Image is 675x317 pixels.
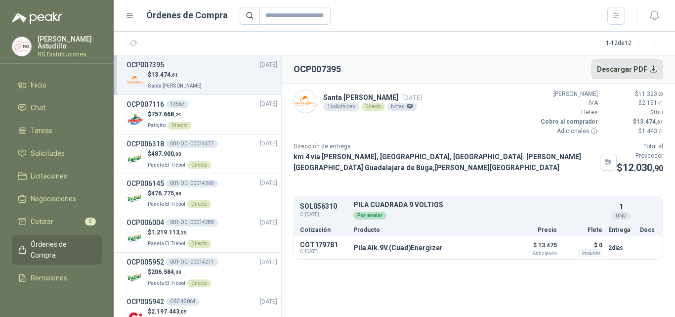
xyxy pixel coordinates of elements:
[563,227,602,233] p: Flete
[187,161,211,169] div: Directo
[166,219,218,226] div: 001-OC -00014289
[657,110,663,115] span: ,00
[31,239,92,261] span: Órdenes de Compra
[656,119,663,125] span: ,61
[604,108,663,117] p: $
[127,72,144,89] img: Company Logo
[623,162,663,174] span: 12.030
[539,108,598,117] p: Fletes
[127,99,164,110] h3: OCP007116
[148,110,191,119] p: $
[294,151,596,173] p: km 4 via [PERSON_NAME], [GEOGRAPHIC_DATA], [GEOGRAPHIC_DATA]. [PERSON_NAME][GEOGRAPHIC_DATA] Guad...
[127,217,164,228] h3: OCP006004
[38,36,102,49] p: [PERSON_NAME] Astudillo
[260,139,277,148] span: [DATE]
[604,127,663,136] p: $
[127,178,164,189] h3: OCP006145
[174,191,181,196] span: ,88
[539,90,598,99] p: [PERSON_NAME]
[179,230,187,235] span: ,35
[170,72,178,78] span: ,61
[260,297,277,307] span: [DATE]
[174,270,181,275] span: ,00
[148,268,211,277] p: $
[617,142,663,161] p: Total al Proveedor
[612,212,631,220] div: UND
[606,36,663,51] div: 1 - 12 de 12
[300,241,347,249] p: COT179781
[148,189,211,198] p: $
[127,257,277,288] a: OCP005952001-OC -00014271[DATE] Company Logo$206.584,00Panela El TrébolDirecto
[604,117,663,127] p: $
[148,83,202,89] span: Santa [PERSON_NAME]
[127,229,144,247] img: Company Logo
[12,189,102,208] a: Negociaciones
[260,60,277,70] span: [DATE]
[148,70,204,80] p: $
[353,201,602,209] p: PILA CUADRADA 9 VOLTIOS
[591,59,664,79] button: Descargar PDF
[579,249,602,257] div: Incluido
[402,94,422,101] span: [DATE]
[148,280,185,286] span: Panela El Trébol
[294,142,617,151] p: Dirección de entrega
[608,242,634,254] p: 2 días
[127,59,277,91] a: OCP007395[DATE] Company Logo$13.474,61Santa [PERSON_NAME]
[323,92,422,103] p: Santa [PERSON_NAME]
[12,98,102,117] a: Chat
[12,144,102,163] a: Solicitudes
[507,251,557,256] span: Anticipado
[85,218,96,226] span: 5
[146,8,228,22] h1: Órdenes de Compra
[127,296,164,307] h3: OCP005942
[12,235,102,265] a: Órdenes de Compra
[12,76,102,94] a: Inicio
[31,125,52,136] span: Tareas
[12,269,102,287] a: Remisiones
[166,140,218,148] div: 001-OC -00014477
[187,200,211,208] div: Directo
[127,257,164,268] h3: OCP005952
[608,227,634,233] p: Entrega
[31,148,65,159] span: Solicitudes
[604,98,663,108] p: $
[323,103,359,111] div: 1 solicitudes
[151,190,181,197] span: 476.775
[174,112,181,117] span: ,24
[31,171,67,181] span: Licitaciones
[31,216,53,227] span: Cotizar
[148,149,211,159] p: $
[166,100,189,108] div: 13567
[166,180,218,187] div: 001-OC -00014369
[151,150,181,157] span: 487.900
[260,258,277,267] span: [DATE]
[353,212,386,220] div: Por enviar
[652,164,663,173] span: ,90
[187,240,211,248] div: Directo
[300,227,347,233] p: Cotización
[148,241,185,246] span: Panela El Trébol
[260,218,277,227] span: [DATE]
[168,122,191,130] div: Directo
[539,98,598,108] p: IVA
[619,201,623,212] p: 1
[12,37,31,56] img: Company Logo
[187,279,211,287] div: Directo
[148,162,185,168] span: Panela El Trébol
[507,227,557,233] p: Precio
[151,71,178,78] span: 13.474
[127,138,164,149] h3: OCP006318
[31,272,67,283] span: Remisiones
[353,227,502,233] p: Producto
[636,118,663,125] span: 13.474
[127,59,164,70] h3: OCP007395
[507,239,557,256] p: $ 13.475
[12,167,102,185] a: Licitaciones
[151,269,181,275] span: 206.584
[563,239,602,251] p: $ 0
[151,111,181,118] span: 757.668
[38,51,102,57] p: RG Distribuciones
[166,258,218,266] div: 001-OC -00014271
[12,291,102,310] a: Configuración
[174,151,181,157] span: ,00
